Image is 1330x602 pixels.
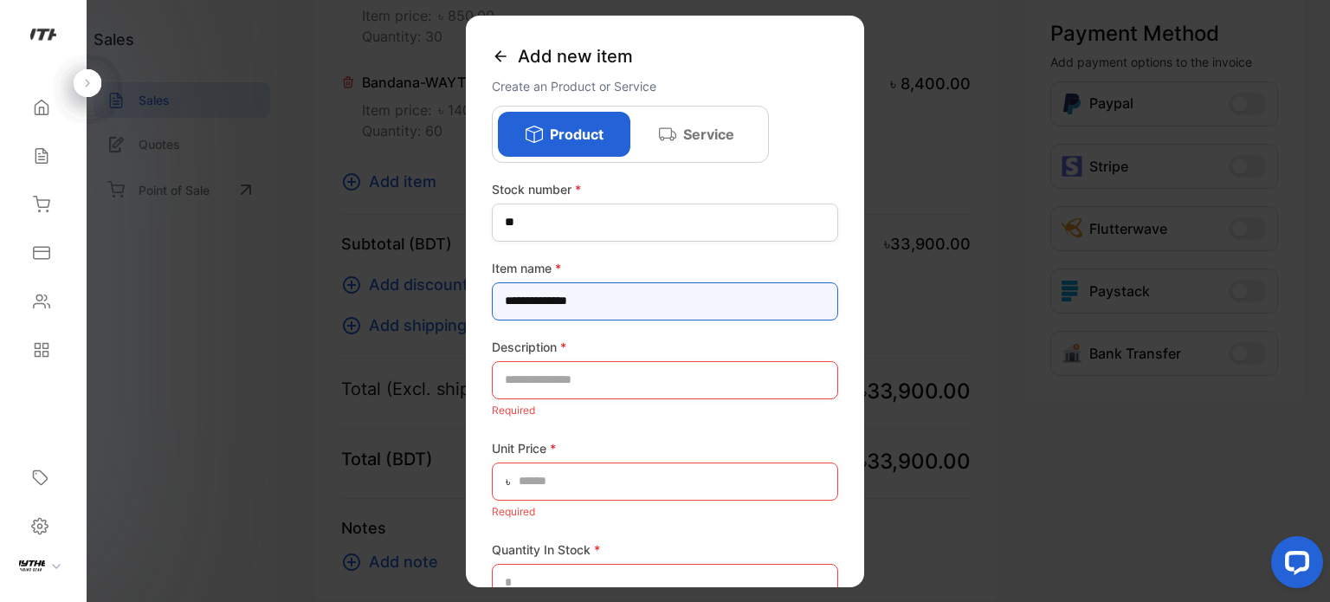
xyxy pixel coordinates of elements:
[492,337,838,355] label: Description
[1257,529,1330,602] iframe: LiveChat chat widget
[492,179,838,197] label: Stock number
[506,472,510,490] span: ৳
[19,551,45,577] img: profile
[683,123,734,144] p: Service
[518,42,633,68] span: Add new item
[492,438,838,456] label: Unit Price
[550,123,604,144] p: Product
[492,540,838,558] label: Quantity In Stock
[492,500,838,522] p: Required
[492,398,838,421] p: Required
[492,78,656,93] span: Create an Product or Service
[30,23,56,49] img: logo
[492,258,838,276] label: Item name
